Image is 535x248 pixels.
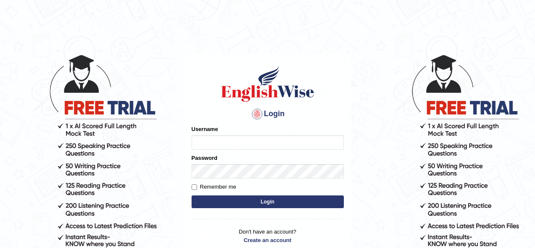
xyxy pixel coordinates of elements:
[192,125,218,133] label: Username
[219,65,316,103] img: Logo of English Wise sign in for intelligent practice with AI
[192,195,344,208] button: Login
[192,107,344,121] h4: Login
[192,184,197,190] input: Remember me
[192,236,344,244] a: Create an account
[192,154,217,162] label: Password
[192,183,236,191] label: Remember me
